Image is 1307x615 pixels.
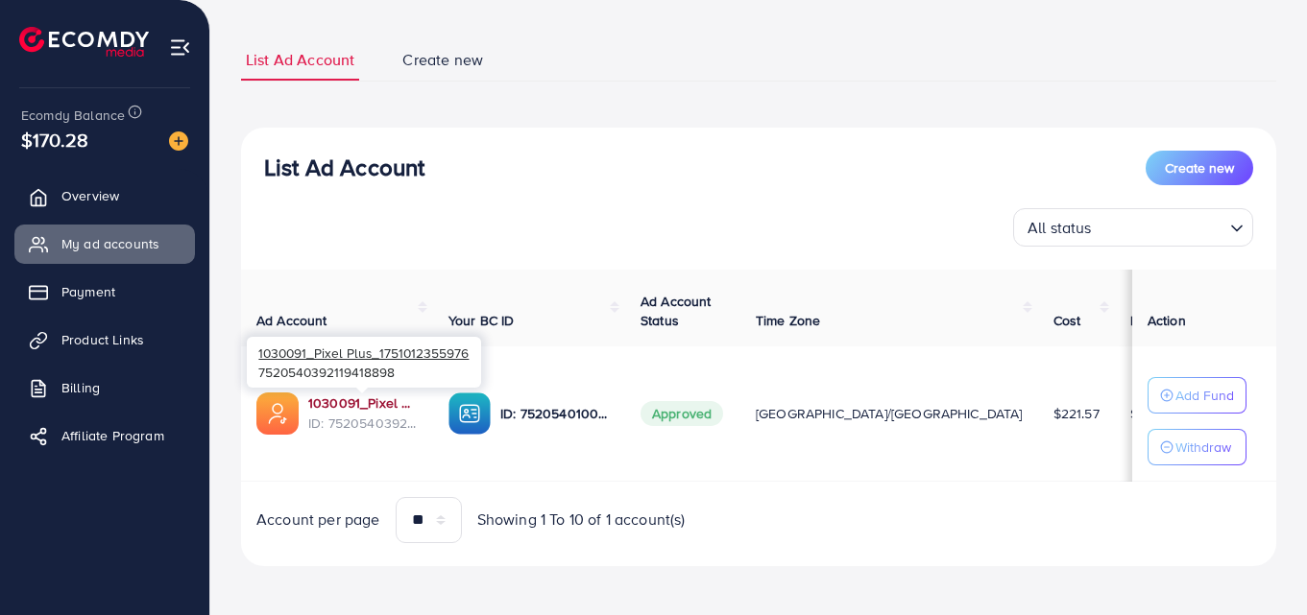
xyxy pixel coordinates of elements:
[1013,208,1253,247] div: Search for option
[61,378,100,397] span: Billing
[402,49,483,71] span: Create new
[14,368,195,407] a: Billing
[1148,377,1246,414] button: Add Fund
[1225,529,1293,601] iframe: Chat
[14,225,195,263] a: My ad accounts
[1098,210,1222,242] input: Search for option
[14,272,195,311] a: Payment
[756,404,1023,423] span: [GEOGRAPHIC_DATA]/[GEOGRAPHIC_DATA]
[256,509,380,531] span: Account per page
[61,282,115,301] span: Payment
[258,343,469,362] span: 1030091_Pixel Plus_1751012355976
[308,393,418,413] a: 1030091_Pixel Plus_1751012355976
[246,49,354,71] span: List Ad Account
[61,186,119,205] span: Overview
[308,414,418,433] span: ID: 7520540392119418898
[1146,151,1253,185] button: Create new
[256,392,299,435] img: ic-ads-acc.e4c84228.svg
[1024,214,1096,242] span: All status
[1053,311,1081,330] span: Cost
[1175,384,1234,407] p: Add Fund
[756,311,820,330] span: Time Zone
[448,392,491,435] img: ic-ba-acc.ded83a64.svg
[61,330,144,349] span: Product Links
[19,27,149,57] img: logo
[477,509,686,531] span: Showing 1 To 10 of 1 account(s)
[1053,404,1100,423] span: $221.57
[169,36,191,59] img: menu
[14,177,195,215] a: Overview
[21,106,125,125] span: Ecomdy Balance
[14,320,195,359] a: Product Links
[1148,311,1186,330] span: Action
[247,337,481,388] div: 7520540392119418898
[169,131,188,151] img: image
[448,311,515,330] span: Your BC ID
[61,426,164,445] span: Affiliate Program
[1165,158,1234,177] span: Create new
[641,292,712,330] span: Ad Account Status
[641,401,723,426] span: Approved
[500,402,610,425] p: ID: 7520540100244029457
[61,234,159,253] span: My ad accounts
[1148,429,1246,465] button: Withdraw
[1175,436,1231,459] p: Withdraw
[21,126,88,154] span: $170.28
[256,311,327,330] span: Ad Account
[264,154,424,181] h3: List Ad Account
[14,416,195,455] a: Affiliate Program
